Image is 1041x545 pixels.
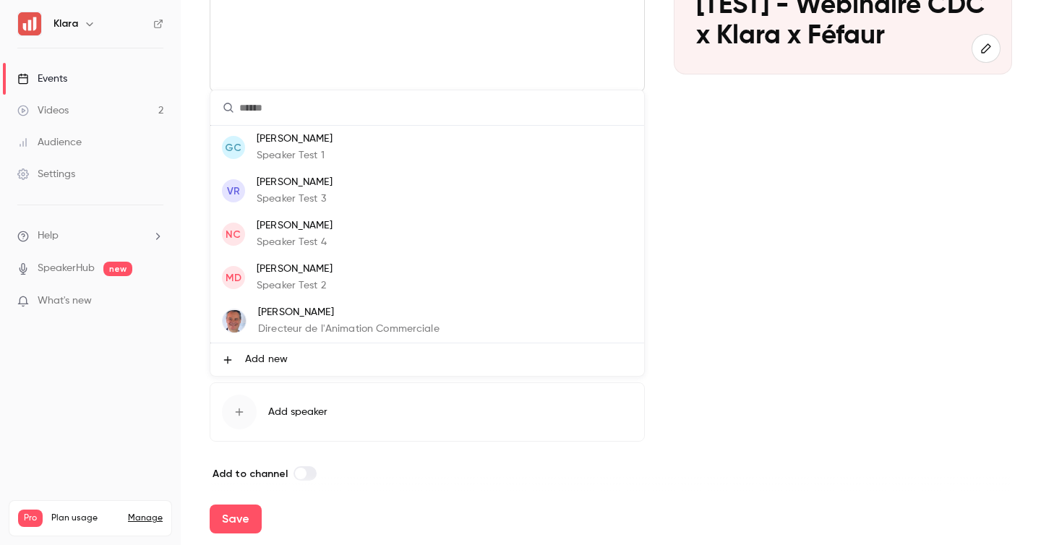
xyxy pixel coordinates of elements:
span: NC [226,227,241,242]
p: [PERSON_NAME] [257,218,333,233]
span: GC [225,140,241,155]
span: VR [227,184,240,199]
p: Speaker Test 2 [257,278,333,293]
span: Add new [245,352,288,367]
p: Speaker Test 4 [257,235,333,250]
p: [PERSON_NAME] [257,132,333,147]
p: Speaker Test 3 [257,192,333,207]
span: MD [226,270,241,286]
p: Directeur de l'Animation Commerciale [258,322,440,337]
p: [PERSON_NAME] [257,262,333,277]
img: Philippe Domas [223,309,246,332]
p: [PERSON_NAME] [258,305,440,320]
p: [PERSON_NAME] [257,175,333,190]
p: Speaker Test 1 [257,148,333,163]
